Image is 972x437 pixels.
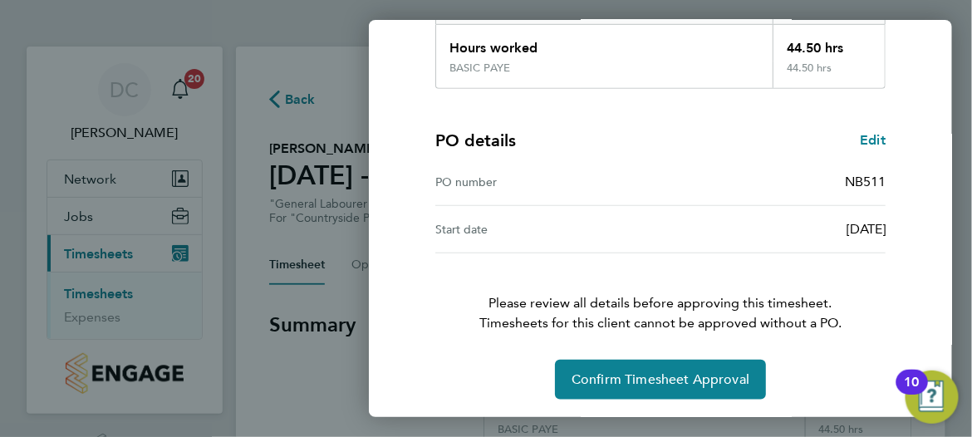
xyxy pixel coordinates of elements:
[905,382,920,404] div: 10
[415,313,906,333] span: Timesheets for this client cannot be approved without a PO.
[660,219,886,239] div: [DATE]
[773,25,885,61] div: 44.50 hrs
[435,129,516,152] h4: PO details
[572,371,749,388] span: Confirm Timesheet Approval
[449,61,510,75] div: BASIC PAYE
[415,253,906,333] p: Please review all details before approving this timesheet.
[435,172,660,192] div: PO number
[906,371,959,424] button: Open Resource Center, 10 new notifications
[436,25,773,61] div: Hours worked
[860,130,886,150] a: Edit
[773,61,885,88] div: 44.50 hrs
[860,132,886,148] span: Edit
[555,360,766,400] button: Confirm Timesheet Approval
[845,174,886,189] span: NB511
[435,219,660,239] div: Start date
